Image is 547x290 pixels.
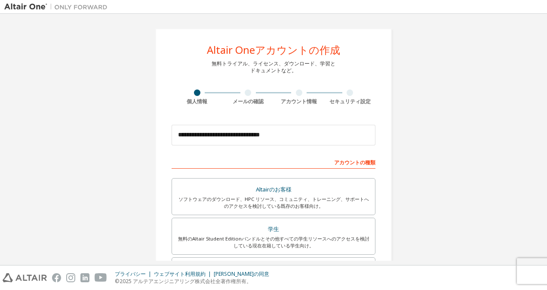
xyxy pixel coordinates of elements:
div: ソフトウェアのダウンロード、HPC リソース、コミュニティ、トレーニング、サポートへのアクセスを検討している既存のお客様向け。 [177,196,370,210]
div: セキュリティ設定 [325,98,376,105]
font: 2025 アルテアエンジニアリング株式会社全著作権所有。 [120,278,252,285]
img: youtube.svg [95,273,107,282]
div: 個人情報 [172,98,223,105]
div: アカウントの種類 [172,155,375,169]
div: 無料トライアル、ライセンス、ダウンロード、学習と ドキュメントなど。 [212,60,335,74]
img: instagram.svg [66,273,75,282]
div: ウェブサイト利用規約 [154,271,214,278]
div: 学生 [177,223,370,235]
div: Altair Oneアカウントの作成 [207,45,340,55]
div: メールの確認 [223,98,274,105]
div: アカウント情報 [273,98,325,105]
div: [PERSON_NAME]の同意 [214,271,274,278]
div: プライバシー [115,271,154,278]
div: 無料のAltair Student Editionバンドルとその他すべての学生リソースへのアクセスを検討している現在在籍している学生向け。 [177,235,370,249]
img: アルタイルワン [4,3,112,11]
div: Altairのお客様 [177,184,370,196]
img: altair_logo.svg [3,273,47,282]
img: linkedin.svg [80,273,89,282]
p: © [115,278,274,285]
img: facebook.svg [52,273,61,282]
